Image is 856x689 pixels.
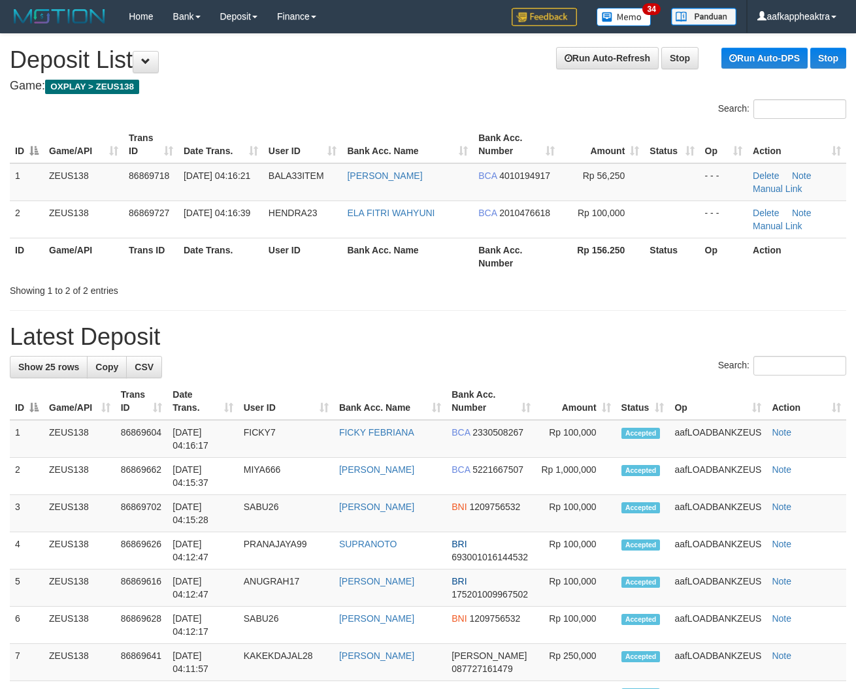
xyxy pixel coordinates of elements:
label: Search: [718,99,846,119]
span: Copy 4010194917 to clipboard [499,170,550,181]
td: 5 [10,569,44,607]
a: Run Auto-Refresh [556,47,659,69]
th: Action [748,238,846,275]
td: aafLOADBANKZEUS [669,495,766,532]
th: Date Trans.: activate to sort column ascending [167,383,238,420]
a: ELA FITRI WAHYUNI [347,208,435,218]
th: Amount: activate to sort column ascending [536,383,616,420]
a: SUPRANOTO [339,539,397,549]
th: Bank Acc. Name: activate to sort column ascending [342,126,473,163]
th: User ID: activate to sort column ascending [239,383,334,420]
td: 2 [10,200,44,238]
span: BCA [478,170,497,181]
span: Copy 693001016144532 to clipboard [452,552,528,562]
a: [PERSON_NAME] [347,170,422,181]
td: ANUGRAH17 [239,569,334,607]
td: 86869662 [116,458,168,495]
td: Rp 250,000 [536,644,616,681]
td: [DATE] 04:11:57 [167,644,238,681]
td: [DATE] 04:15:37 [167,458,238,495]
td: Rp 100,000 [536,532,616,569]
th: ID: activate to sort column descending [10,383,44,420]
input: Search: [753,356,846,376]
a: Note [772,464,791,475]
span: BCA [478,208,497,218]
td: ZEUS138 [44,163,123,201]
a: Note [772,539,791,549]
td: 86869628 [116,607,168,644]
a: FICKY FEBRIANA [339,427,414,438]
a: Stop [810,48,846,69]
span: [DATE] 04:16:39 [184,208,250,218]
th: Bank Acc. Name [342,238,473,275]
td: 6 [10,607,44,644]
td: ZEUS138 [44,607,116,644]
span: BALA33ITEM [269,170,324,181]
th: Op: activate to sort column ascending [700,126,748,163]
th: Game/API: activate to sort column ascending [44,383,116,420]
a: Note [772,502,791,512]
span: Rp 56,250 [583,170,625,181]
span: Accepted [621,614,661,625]
span: BCA [452,464,470,475]
span: Copy 087727161479 to clipboard [452,664,512,674]
h4: Game: [10,80,846,93]
td: 4 [10,532,44,569]
td: [DATE] 04:16:17 [167,420,238,458]
th: Amount: activate to sort column ascending [560,126,645,163]
th: Trans ID: activate to sort column ascending [123,126,178,163]
th: Trans ID [123,238,178,275]
span: Accepted [621,465,661,476]
td: aafLOADBANKZEUS [669,458,766,495]
a: Note [772,427,791,438]
td: MIYA666 [239,458,334,495]
th: Game/API: activate to sort column ascending [44,126,123,163]
a: Note [772,650,791,661]
td: Rp 1,000,000 [536,458,616,495]
th: ID [10,238,44,275]
th: Bank Acc. Number [473,238,560,275]
span: Copy 175201009967502 to clipboard [452,589,528,600]
a: Run Auto-DPS [721,48,808,69]
span: Copy 1209756532 to clipboard [469,613,520,624]
a: Stop [661,47,699,69]
span: Rp 100,000 [578,208,625,218]
td: ZEUS138 [44,532,116,569]
a: Note [792,170,812,181]
td: 3 [10,495,44,532]
div: Showing 1 to 2 of 2 entries [10,279,347,297]
td: - - - [700,200,748,238]
span: Accepted [621,577,661,588]
span: HENDRA23 [269,208,318,218]
td: ZEUS138 [44,495,116,532]
a: Note [772,613,791,624]
span: Accepted [621,502,661,513]
span: Copy 1209756532 to clipboard [469,502,520,512]
th: Op: activate to sort column ascending [669,383,766,420]
a: Delete [753,170,779,181]
th: Bank Acc. Number: activate to sort column ascending [473,126,560,163]
span: OXPLAY > ZEUS138 [45,80,139,94]
span: [DATE] 04:16:21 [184,170,250,181]
a: [PERSON_NAME] [339,464,414,475]
th: Status: activate to sort column ascending [644,126,699,163]
td: 7 [10,644,44,681]
a: Note [772,576,791,586]
span: 86869718 [129,170,169,181]
h1: Deposit List [10,47,846,73]
input: Search: [753,99,846,119]
span: Accepted [621,428,661,439]
a: Copy [87,356,127,378]
span: BNI [452,613,467,624]
td: PRANAJAYA99 [239,532,334,569]
a: Delete [753,208,779,218]
td: [DATE] 04:15:28 [167,495,238,532]
span: Accepted [621,651,661,662]
td: Rp 100,000 [536,569,616,607]
td: aafLOADBANKZEUS [669,607,766,644]
td: ZEUS138 [44,458,116,495]
a: Manual Link [753,184,802,194]
a: Note [792,208,812,218]
td: ZEUS138 [44,420,116,458]
th: Action: activate to sort column ascending [748,126,846,163]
